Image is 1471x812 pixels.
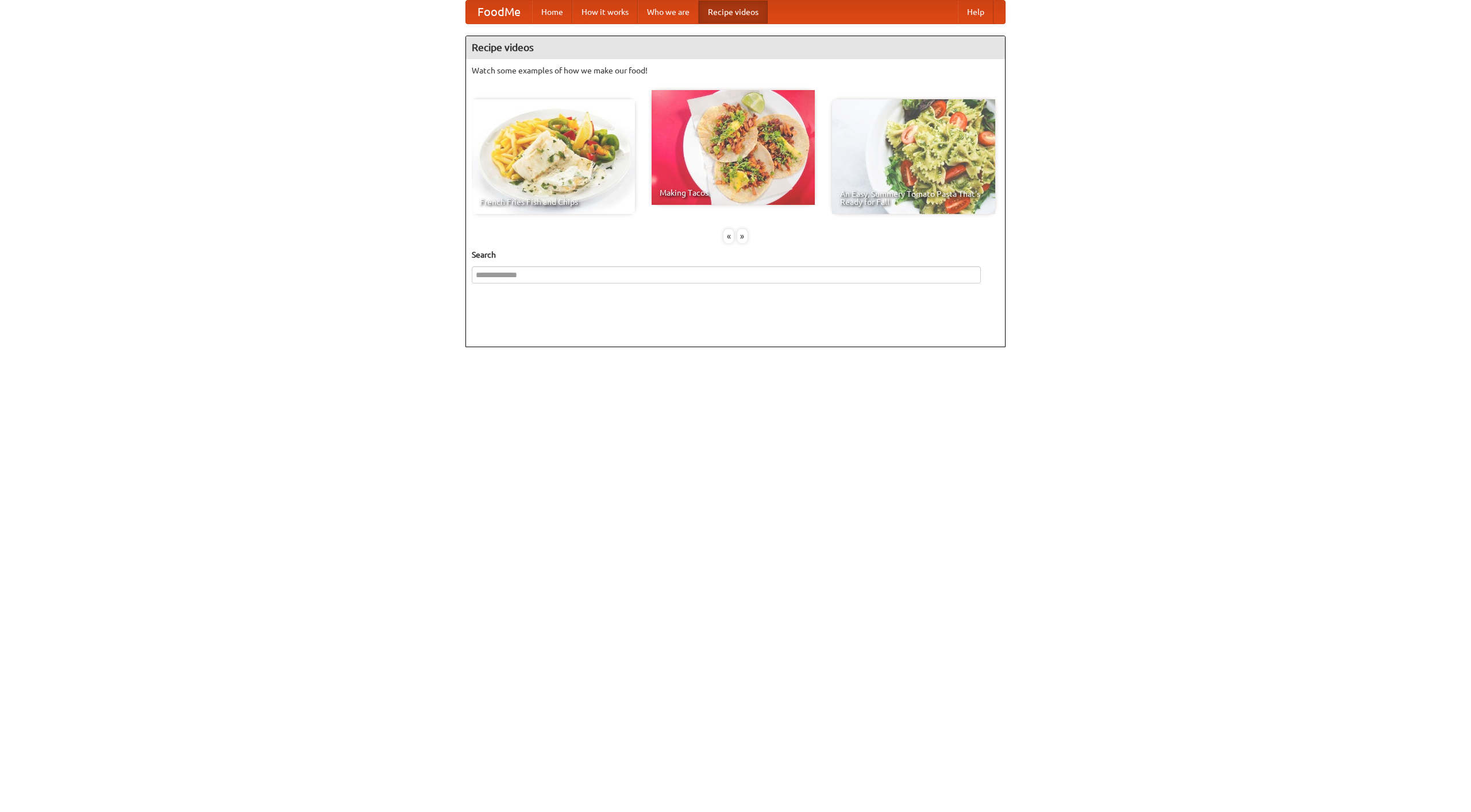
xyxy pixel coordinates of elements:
[958,1,993,24] a: Help
[652,90,815,205] a: Making Tacos
[638,1,699,24] a: Who we are
[840,190,987,206] span: An Easy, Summery Tomato Pasta That's Ready for Fall
[466,1,532,24] a: FoodMe
[472,249,999,261] h5: Search
[723,229,734,243] div: «
[472,65,999,76] p: Watch some examples of how we make our food!
[472,99,635,214] a: French Fries Fish and Chips
[480,198,627,206] span: French Fries Fish and Chips
[532,1,572,24] a: Home
[660,189,807,197] span: Making Tacos
[737,229,748,243] div: »
[699,1,768,24] a: Recipe videos
[832,99,995,214] a: An Easy, Summery Tomato Pasta That's Ready for Fall
[572,1,638,24] a: How it works
[466,36,1005,59] h4: Recipe videos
